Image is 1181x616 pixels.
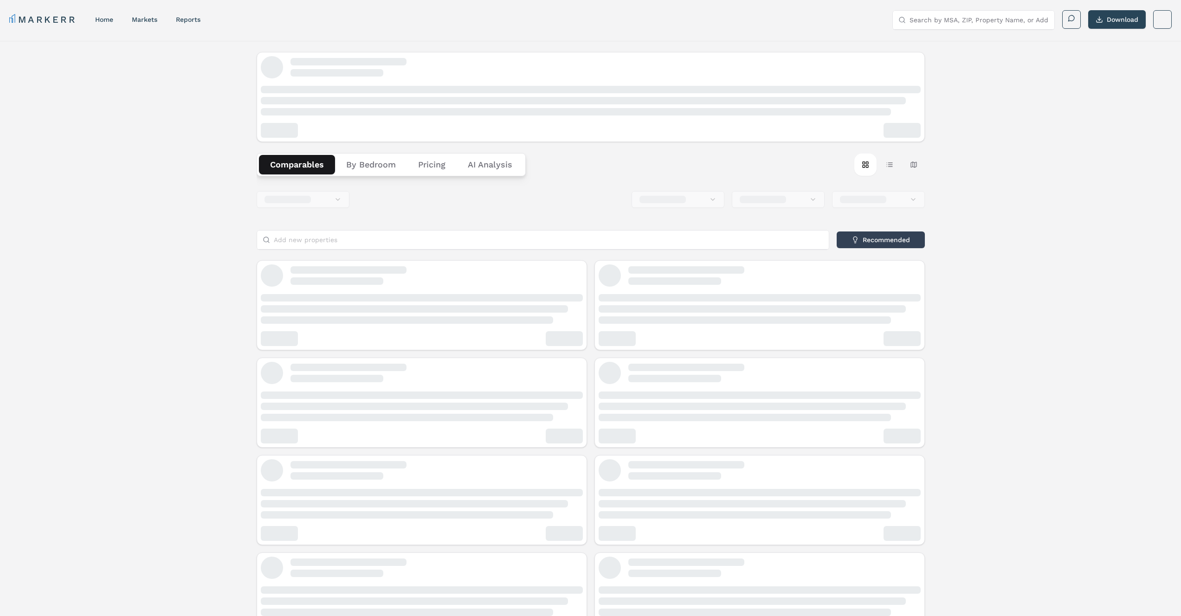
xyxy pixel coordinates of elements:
a: reports [176,16,200,23]
button: Comparables [259,155,335,174]
button: By Bedroom [335,155,407,174]
a: home [95,16,113,23]
a: MARKERR [9,13,77,26]
button: AI Analysis [457,155,523,174]
button: Recommended [837,231,925,248]
button: Download [1088,10,1146,29]
button: Pricing [407,155,457,174]
input: Search by MSA, ZIP, Property Name, or Address [910,11,1049,29]
a: markets [132,16,157,23]
input: Add new properties [274,231,823,249]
